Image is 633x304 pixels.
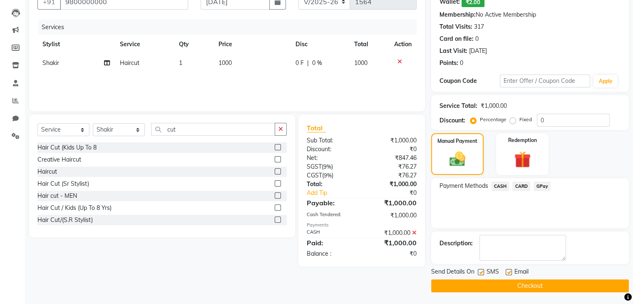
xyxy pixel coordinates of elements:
img: _gift.svg [509,149,536,170]
label: Fixed [519,116,532,123]
div: Services [38,20,423,35]
img: _cash.svg [444,150,470,168]
span: Payment Methods [439,182,488,190]
div: Payments [307,222,417,229]
span: Total [307,124,326,132]
span: 9% [323,163,331,170]
div: [DATE] [469,47,487,55]
div: Membership: [439,10,476,19]
div: Cash Tendered: [300,211,362,220]
th: Qty [174,35,213,54]
div: ₹76.27 [362,162,423,171]
div: 0 [460,59,463,67]
span: 1000 [354,59,367,67]
span: Send Details On [431,267,474,278]
div: Paid: [300,238,362,248]
th: Disc [290,35,349,54]
input: Search or Scan [151,123,275,136]
th: Service [115,35,174,54]
div: Coupon Code [439,77,500,85]
span: GPay [534,182,551,191]
span: 9% [324,172,332,179]
div: Balance : [300,249,362,258]
div: No Active Membership [439,10,621,19]
div: ₹847.46 [362,154,423,162]
div: ₹1,000.00 [362,198,423,208]
div: ( ) [300,171,362,180]
span: SMS [487,267,499,278]
div: 317 [474,22,484,31]
button: Checkout [431,279,629,292]
div: Hair cut - MEN [37,192,77,200]
div: Hair Cut/(S.R Stylist) [37,216,93,224]
span: Email [514,267,529,278]
div: Sub Total: [300,136,362,145]
div: Description: [439,239,473,248]
div: Hair Cut (Kids Up To 8 [37,143,97,152]
span: CASH [492,182,509,191]
label: Manual Payment [437,137,477,145]
div: ₹1,000.00 [362,211,423,220]
div: Card on file: [439,35,474,43]
div: ₹1,000.00 [362,136,423,145]
div: ₹0 [362,249,423,258]
div: Total: [300,180,362,189]
span: SGST [307,163,322,170]
div: Payable: [300,198,362,208]
a: Add Tip [300,189,372,197]
span: 1000 [218,59,232,67]
div: ₹1,000.00 [481,102,507,110]
span: 0 F [295,59,304,67]
th: Action [389,35,417,54]
div: 0 [475,35,479,43]
label: Percentage [480,116,506,123]
span: CGST [307,172,322,179]
div: Net: [300,154,362,162]
span: Shakir [42,59,59,67]
div: ₹0 [362,145,423,154]
span: 0 % [312,59,322,67]
div: ₹1,000.00 [362,180,423,189]
div: Hair Cut / Kids (Up To 8 Yrs) [37,204,112,212]
div: Last Visit: [439,47,467,55]
button: Apply [593,75,617,87]
span: Haircut [120,59,139,67]
span: 1 [179,59,182,67]
div: Service Total: [439,102,477,110]
div: CASH [300,229,362,237]
div: ₹1,000.00 [362,229,423,237]
div: Discount: [439,116,465,125]
div: Points: [439,59,458,67]
span: | [307,59,309,67]
th: Total [349,35,389,54]
div: Total Visits: [439,22,472,31]
th: Stylist [37,35,115,54]
div: Haircut [37,167,57,176]
div: Discount: [300,145,362,154]
span: CARD [512,182,530,191]
div: ₹1,000.00 [362,238,423,248]
input: Enter Offer / Coupon Code [500,75,591,87]
div: Creative Haircut [37,155,81,164]
div: ₹0 [372,189,422,197]
label: Redemption [508,137,537,144]
div: ₹76.27 [362,171,423,180]
div: Hair Cut (Sr Stylist) [37,179,89,188]
div: ( ) [300,162,362,171]
th: Price [213,35,290,54]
